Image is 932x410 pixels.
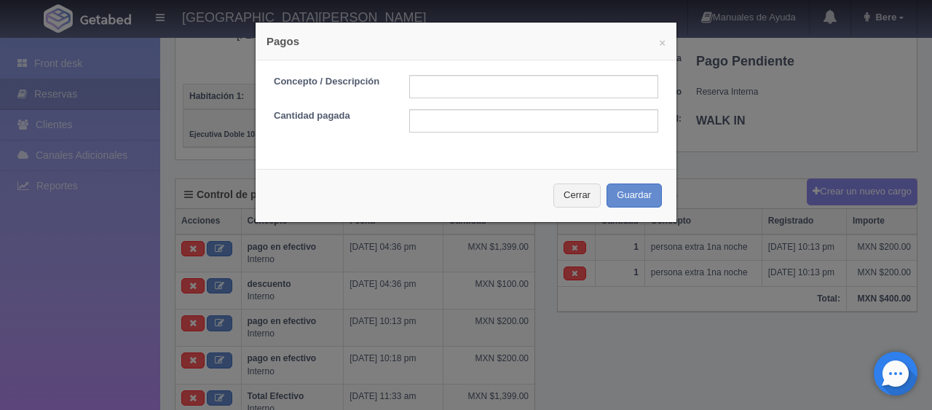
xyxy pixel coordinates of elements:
button: Guardar [607,184,662,208]
button: × [659,37,666,48]
h4: Pagos [266,33,666,49]
label: Cantidad pagada [263,109,398,123]
label: Concepto / Descripción [263,75,398,89]
button: Cerrar [553,184,601,208]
